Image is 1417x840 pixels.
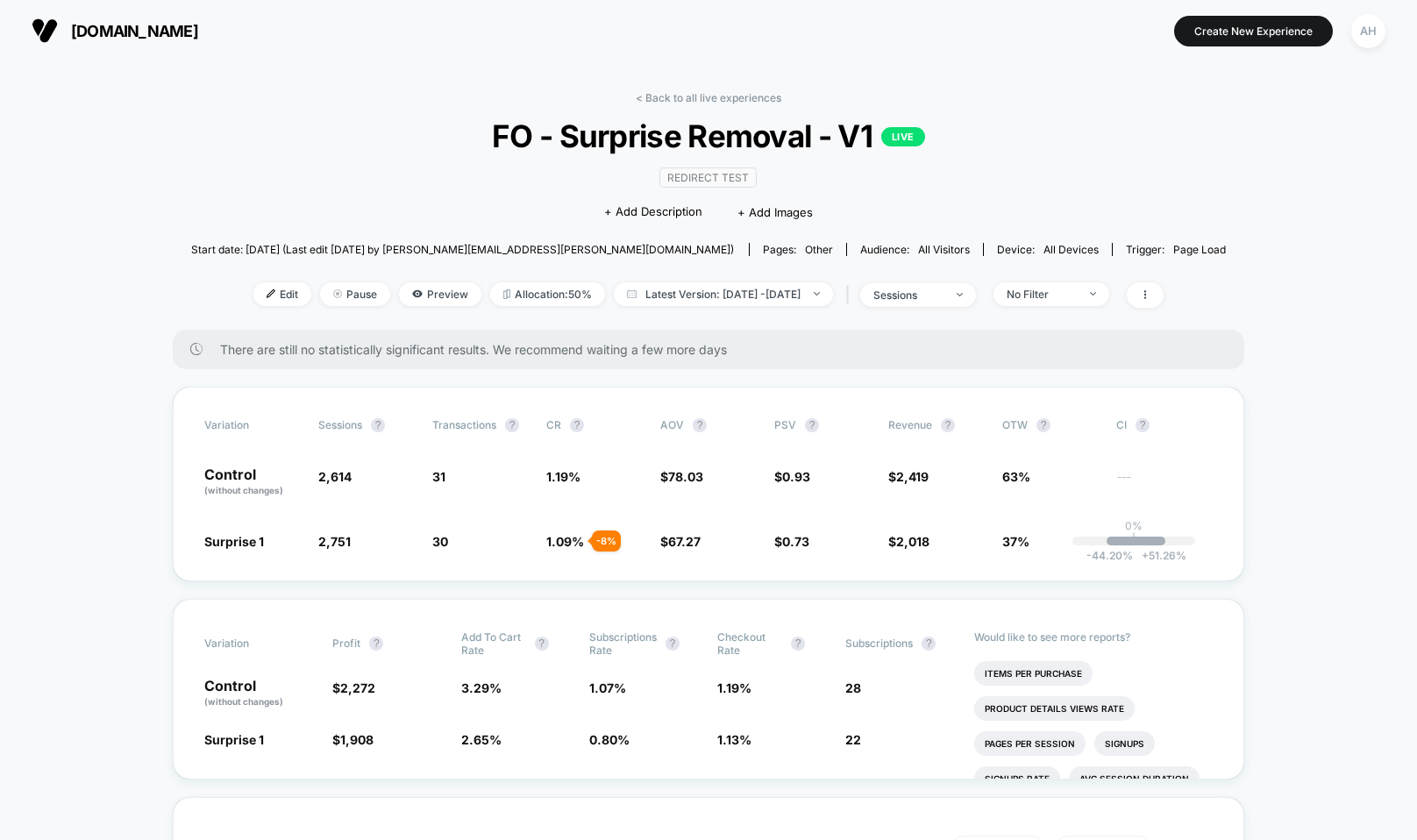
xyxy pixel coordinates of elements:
[774,534,809,549] span: $
[1351,14,1385,48] div: AH
[1036,418,1050,432] button: ?
[922,637,936,651] button: ?
[668,534,701,549] span: 67.27
[546,534,584,549] span: 1.09 %
[668,469,703,484] span: 78.03
[243,117,1174,154] span: FO - Surprise Removal - V1
[204,679,315,708] p: Control
[974,661,1093,686] li: Items Per Purchase
[318,469,352,484] span: 2,614
[717,732,751,747] span: 1.13 %
[660,469,703,484] span: $
[896,469,929,484] span: 2,419
[1132,532,1136,545] p: |
[1043,243,1099,256] span: all devices
[546,418,561,431] span: CR
[974,731,1086,756] li: Pages Per Session
[782,469,810,484] span: 0.93
[918,243,970,256] span: All Visitors
[535,637,549,651] button: ?
[660,534,701,549] span: $
[340,680,375,695] span: 2,272
[371,418,385,432] button: ?
[490,282,605,306] span: Allocation: 50%
[1002,418,1099,432] span: OTW
[461,680,502,695] span: 3.29 %
[32,18,58,44] img: Visually logo
[505,418,519,432] button: ?
[546,469,580,484] span: 1.19 %
[204,534,264,549] span: Surprise 1
[26,17,203,45] button: [DOMAIN_NAME]
[974,696,1135,721] li: Product Details Views Rate
[614,282,833,306] span: Latest Version: [DATE] - [DATE]
[717,630,782,657] span: Checkout Rate
[267,289,275,298] img: edit
[1086,549,1133,562] span: -44.20 %
[1002,534,1029,549] span: 37%
[204,467,301,497] p: Control
[845,732,861,747] span: 22
[253,282,311,306] span: Edit
[860,243,970,256] div: Audience:
[1173,243,1226,256] span: Page Load
[774,418,796,431] span: PSV
[1002,469,1030,484] span: 63%
[1126,243,1226,256] div: Trigger:
[842,282,860,308] span: |
[204,630,301,657] span: Variation
[191,243,734,256] span: Start date: [DATE] (Last edit [DATE] by [PERSON_NAME][EMAIL_ADDRESS][PERSON_NAME][DOMAIN_NAME])
[693,418,707,432] button: ?
[845,680,861,695] span: 28
[1094,731,1155,756] li: Signups
[589,732,630,747] span: 0.80 %
[666,637,680,651] button: ?
[589,630,657,657] span: Subscriptions Rate
[888,534,929,549] span: $
[774,469,810,484] span: $
[845,637,913,650] span: Subscriptions
[660,418,684,431] span: AOV
[737,205,813,219] span: + Add Images
[896,534,929,549] span: 2,018
[881,127,925,146] p: LIVE
[888,418,932,431] span: Revenue
[1142,549,1149,562] span: +
[604,203,702,221] span: + Add Description
[814,292,820,295] img: end
[369,637,383,651] button: ?
[220,342,1209,357] span: There are still no statistically significant results. We recommend waiting a few more days
[204,485,283,495] span: (without changes)
[570,418,584,432] button: ?
[627,289,637,298] img: calendar
[432,534,448,549] span: 30
[340,732,374,747] span: 1,908
[1090,292,1096,295] img: end
[320,282,390,306] span: Pause
[1116,472,1213,497] span: ---
[333,289,342,298] img: end
[1174,16,1333,46] button: Create New Experience
[332,637,360,650] span: Profit
[204,696,283,707] span: (without changes)
[1133,549,1186,562] span: 51.26 %
[1125,519,1143,532] p: 0%
[71,22,198,40] span: [DOMAIN_NAME]
[332,680,375,695] span: $
[432,418,496,431] span: Transactions
[432,469,445,484] span: 31
[332,732,374,747] span: $
[659,167,757,188] span: Redirect Test
[983,243,1112,256] span: Device:
[461,630,526,657] span: Add To Cart Rate
[763,243,833,256] div: Pages:
[805,418,819,432] button: ?
[974,630,1214,644] p: Would like to see more reports?
[941,418,955,432] button: ?
[204,732,264,747] span: Surprise 1
[888,469,929,484] span: $
[589,680,626,695] span: 1.07 %
[399,282,481,306] span: Preview
[318,534,351,549] span: 2,751
[204,418,301,432] span: Variation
